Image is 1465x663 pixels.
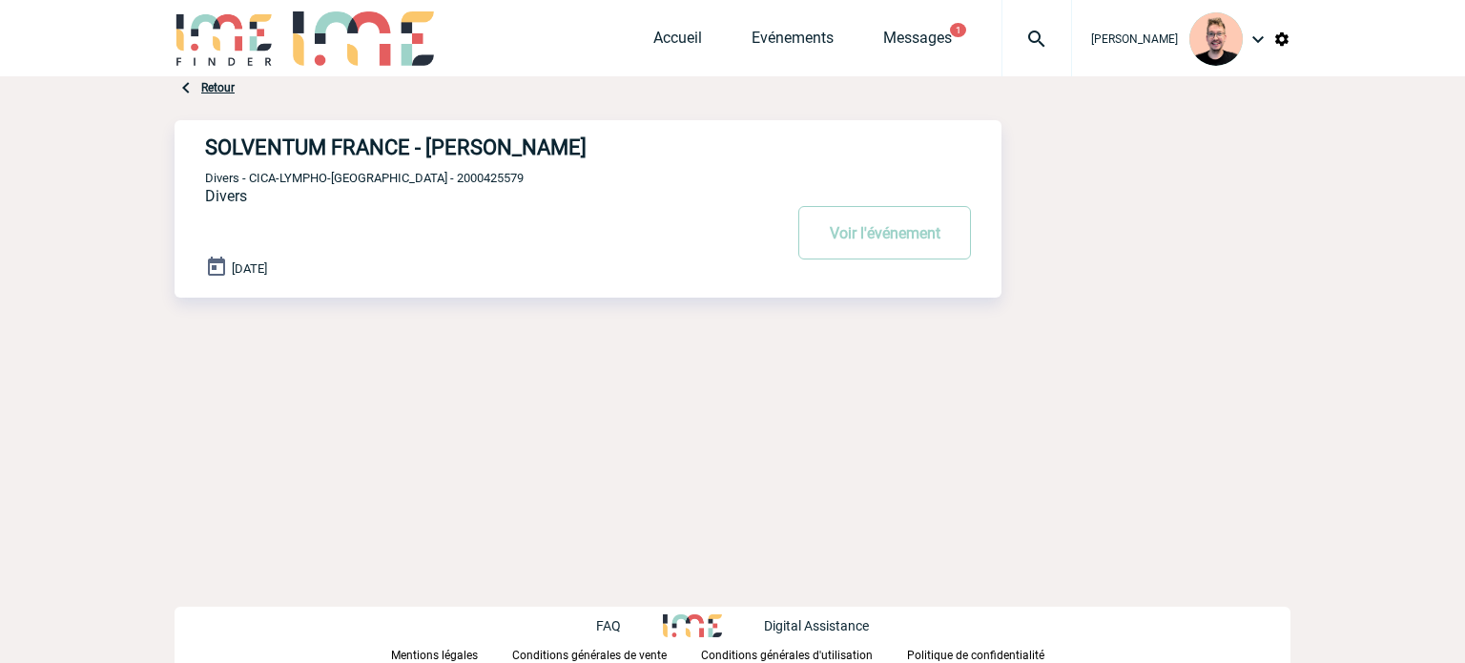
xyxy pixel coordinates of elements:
p: Conditions générales d'utilisation [701,649,873,662]
p: FAQ [596,618,621,633]
p: Politique de confidentialité [907,649,1044,662]
a: Evénements [752,29,834,55]
span: Divers [205,187,247,205]
img: 129741-1.png [1189,12,1243,66]
a: Accueil [653,29,702,55]
h4: SOLVENTUM FRANCE - [PERSON_NAME] [205,135,725,159]
img: IME-Finder [175,11,274,66]
p: Mentions légales [391,649,478,662]
a: Conditions générales de vente [512,645,701,663]
a: Messages [883,29,952,55]
a: Retour [201,81,235,94]
p: Conditions générales de vente [512,649,667,662]
button: Voir l'événement [798,206,971,259]
a: Conditions générales d'utilisation [701,645,907,663]
span: [DATE] [232,261,267,276]
span: [PERSON_NAME] [1091,32,1178,46]
p: Digital Assistance [764,618,869,633]
a: Mentions légales [391,645,512,663]
a: Politique de confidentialité [907,645,1075,663]
a: FAQ [596,615,663,633]
span: Divers - CICA-LYMPHO-[GEOGRAPHIC_DATA] - 2000425579 [205,171,524,185]
button: 1 [950,23,966,37]
img: http://www.idealmeetingsevents.fr/ [663,614,722,637]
